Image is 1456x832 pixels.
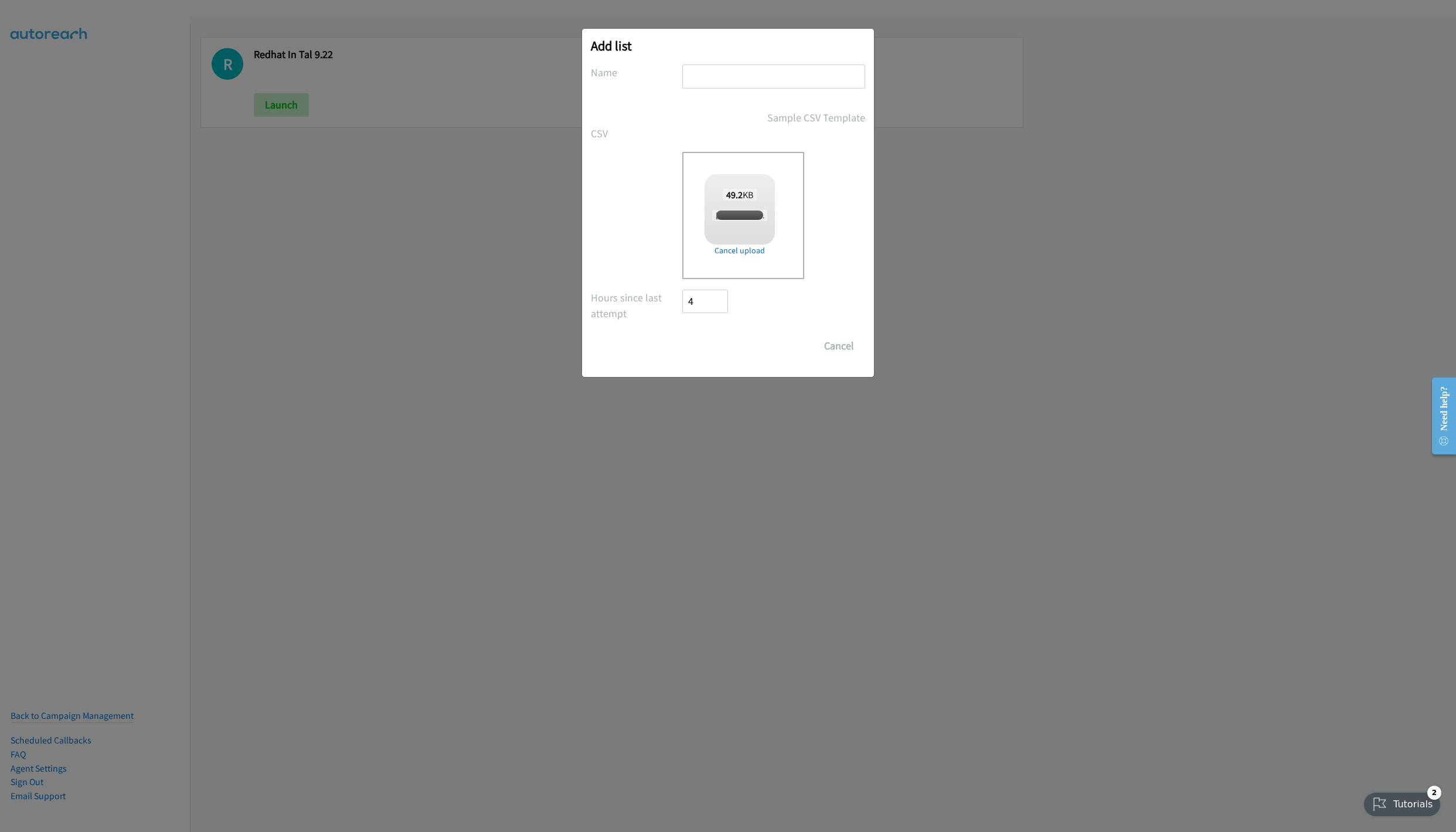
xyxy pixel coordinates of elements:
a: Cancel upload [705,244,775,257]
span: [PERSON_NAME] + Lenovo-Dentsu ASEAN Win11 Q2 HK.csv [712,210,903,221]
button: Cancel [813,334,865,358]
span: KB [723,189,757,201]
a: Sample CSV Template [767,110,865,125]
label: CSV [591,125,682,141]
iframe: Checklist [1357,781,1447,823]
label: Hours since last attempt [591,290,682,321]
h2: Add list [591,38,865,54]
strong: 49.2 [726,189,743,201]
label: Name [591,64,682,80]
iframe: Resource Center [1423,369,1456,463]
